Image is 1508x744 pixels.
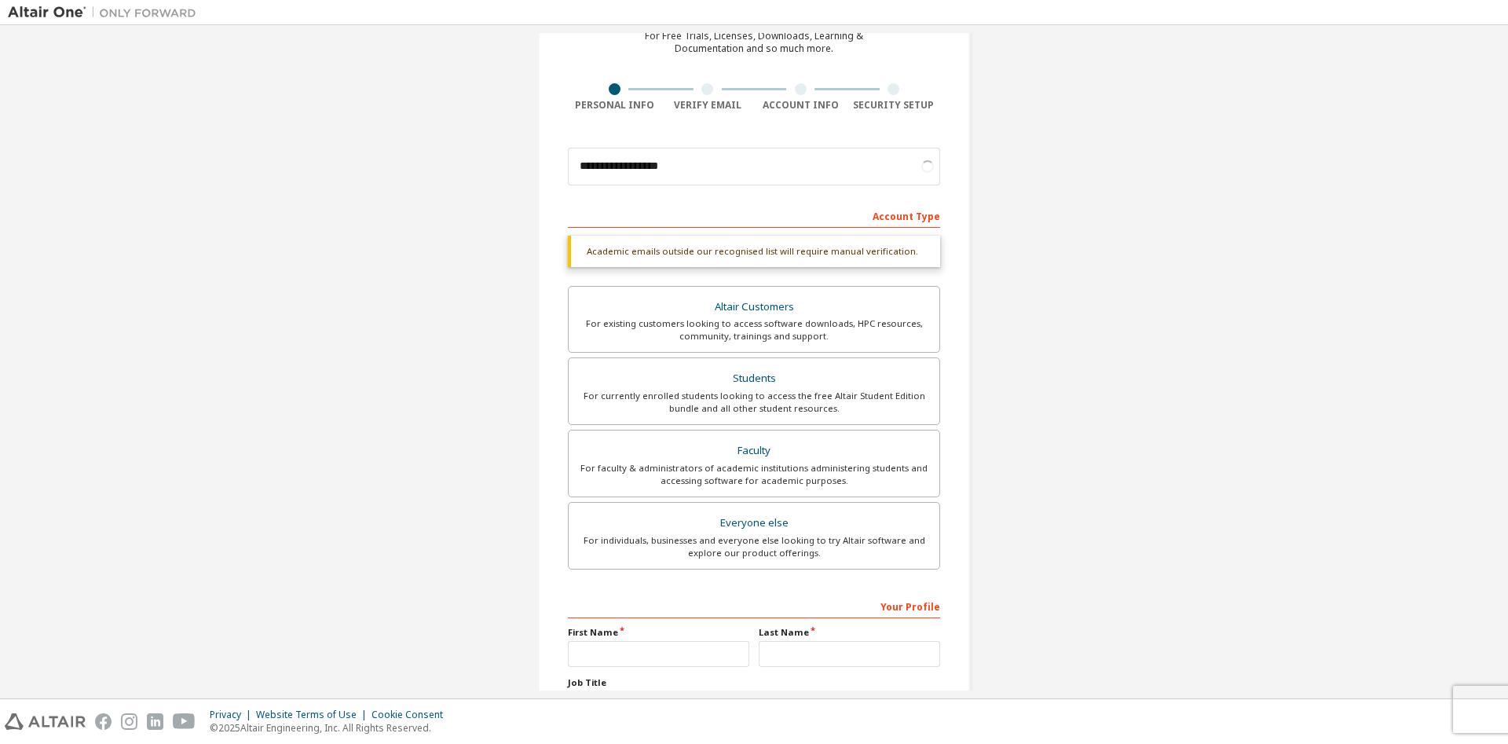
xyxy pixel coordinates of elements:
div: Privacy [210,709,256,721]
div: Altair Customers [578,296,930,318]
div: Security Setup [847,99,941,112]
img: youtube.svg [173,713,196,730]
div: Account Info [754,99,847,112]
div: For Free Trials, Licenses, Downloads, Learning & Documentation and so much more. [645,30,863,55]
div: Academic emails outside our recognised list will require manual verification. [568,236,940,267]
div: Cookie Consent [372,709,452,721]
div: For individuals, businesses and everyone else looking to try Altair software and explore our prod... [578,534,930,559]
label: Job Title [568,676,940,689]
img: linkedin.svg [147,713,163,730]
div: Personal Info [568,99,661,112]
img: facebook.svg [95,713,112,730]
img: altair_logo.svg [5,713,86,730]
div: Faculty [578,440,930,462]
img: instagram.svg [121,713,137,730]
img: Altair One [8,5,204,20]
div: Account Type [568,203,940,228]
div: For currently enrolled students looking to access the free Altair Student Edition bundle and all ... [578,390,930,415]
div: For existing customers looking to access software downloads, HPC resources, community, trainings ... [578,317,930,343]
label: Last Name [759,626,940,639]
div: For faculty & administrators of academic institutions administering students and accessing softwa... [578,462,930,487]
div: Everyone else [578,512,930,534]
div: Verify Email [661,99,755,112]
div: Your Profile [568,593,940,618]
label: First Name [568,626,749,639]
p: © 2025 Altair Engineering, Inc. All Rights Reserved. [210,721,452,735]
div: Website Terms of Use [256,709,372,721]
div: Students [578,368,930,390]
